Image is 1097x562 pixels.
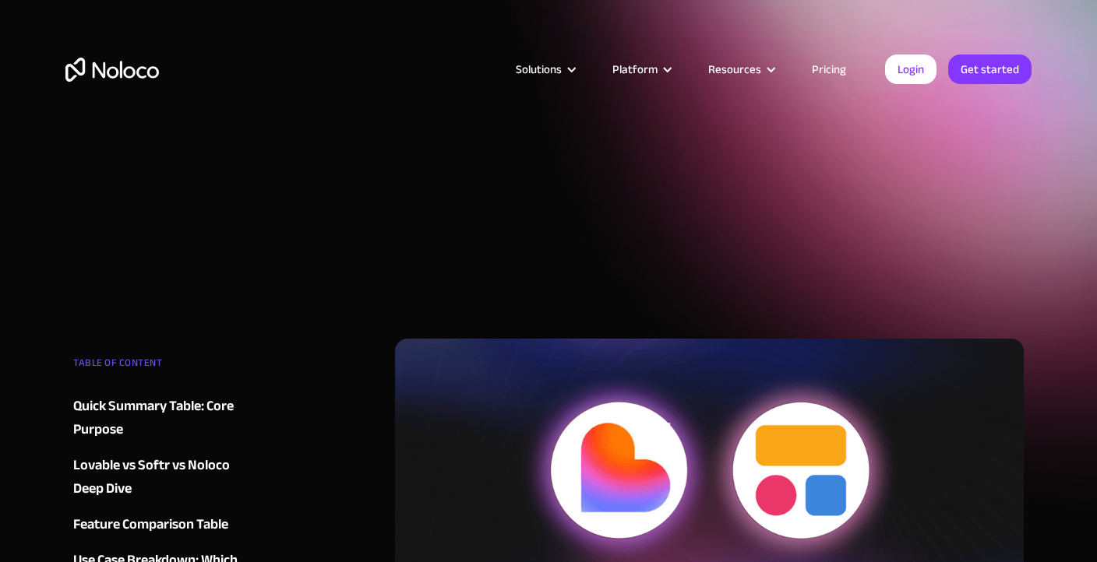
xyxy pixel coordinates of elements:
[395,210,435,229] div: Tools
[689,59,792,79] div: Resources
[443,210,481,229] div: [DATE]
[73,513,228,536] div: Feature Comparison Table
[593,59,689,79] div: Platform
[612,59,658,79] div: Platform
[708,59,761,79] div: Resources
[948,54,1032,84] a: Get started
[516,59,562,79] div: Solutions
[65,58,159,82] a: home
[792,59,866,79] a: Pricing
[73,513,262,536] a: Feature Comparison Table
[885,54,937,84] a: Login
[496,59,593,79] div: Solutions
[73,351,262,382] div: TABLE OF CONTENT
[73,395,262,441] a: Quick Summary Table: Core Purpose
[395,241,1024,325] h1: Lovable vs Softr vs Noloco: Which No-Code Tool Fits Your Use Case?
[73,454,262,501] a: Lovable vs Softr vs Noloco Deep Dive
